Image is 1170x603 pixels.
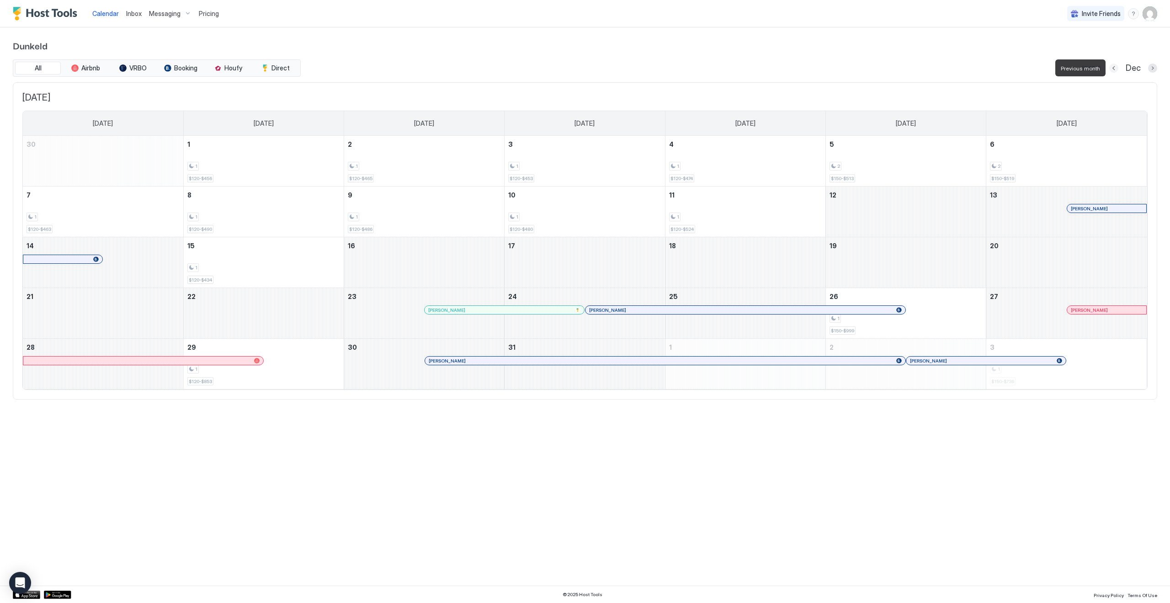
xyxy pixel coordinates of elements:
[665,339,825,356] a: January 1, 2026
[9,572,31,594] div: Open Intercom Messenger
[27,191,31,199] span: 7
[990,242,999,250] span: 20
[27,343,35,351] span: 28
[184,187,344,203] a: December 8, 2025
[508,293,517,300] span: 24
[81,64,100,72] span: Airbnb
[830,242,837,250] span: 19
[669,293,678,300] span: 25
[254,119,274,128] span: [DATE]
[825,136,986,187] td: December 5, 2025
[986,237,1147,288] td: December 20, 2025
[44,591,71,599] a: Google Play Store
[505,136,665,153] a: December 3, 2025
[93,119,113,128] span: [DATE]
[13,38,1157,52] span: Dunkeld
[1128,8,1139,19] div: menu
[1126,63,1141,74] span: Dec
[184,288,344,305] a: December 22, 2025
[23,237,183,288] td: December 14, 2025
[253,62,298,75] button: Direct
[837,163,840,169] span: 2
[665,339,825,390] td: January 1, 2026
[183,187,344,237] td: December 8, 2025
[344,288,505,339] td: December 23, 2025
[670,226,694,232] span: $120-$524
[27,140,36,148] span: 30
[1127,592,1157,598] span: Terms Of Use
[13,591,40,599] a: App Store
[13,59,301,77] div: tab-group
[27,293,33,300] span: 21
[23,187,183,203] a: December 7, 2025
[505,136,665,187] td: December 3, 2025
[505,288,665,339] td: December 24, 2025
[110,62,156,75] button: VRBO
[986,187,1147,237] td: December 13, 2025
[825,339,986,390] td: January 2, 2026
[998,163,1000,169] span: 2
[516,214,518,220] span: 1
[23,136,183,187] td: November 30, 2025
[677,214,679,220] span: 1
[183,237,344,288] td: December 15, 2025
[826,136,986,153] a: December 5, 2025
[565,111,604,136] a: Wednesday
[887,111,925,136] a: Friday
[429,358,902,364] div: [PERSON_NAME]
[669,191,675,199] span: 11
[245,111,283,136] a: Monday
[665,187,825,237] td: December 11, 2025
[344,187,505,237] td: December 9, 2025
[505,288,665,305] a: December 24, 2025
[505,187,665,203] a: December 10, 2025
[356,214,358,220] span: 1
[505,187,665,237] td: December 10, 2025
[986,339,1147,356] a: January 3, 2026
[22,92,1148,103] span: [DATE]
[896,119,916,128] span: [DATE]
[831,176,854,181] span: $150-$513
[149,10,181,18] span: Messaging
[1071,307,1143,313] div: [PERSON_NAME]
[184,237,344,254] a: December 15, 2025
[184,339,344,356] a: December 29, 2025
[195,214,197,220] span: 1
[271,64,290,72] span: Direct
[27,242,34,250] span: 14
[986,339,1147,390] td: January 3, 2026
[23,187,183,237] td: December 7, 2025
[991,176,1014,181] span: $150-$519
[830,293,838,300] span: 26
[1127,590,1157,599] a: Terms Of Use
[195,265,197,271] span: 1
[665,288,825,305] a: December 25, 2025
[589,307,902,313] div: [PERSON_NAME]
[990,140,994,148] span: 6
[1082,10,1121,18] span: Invite Friends
[205,62,251,75] button: Houfy
[23,339,183,390] td: December 28, 2025
[830,140,834,148] span: 5
[990,191,997,199] span: 13
[505,237,665,254] a: December 17, 2025
[990,343,994,351] span: 3
[726,111,765,136] a: Thursday
[1071,206,1108,212] span: [PERSON_NAME]
[510,226,533,232] span: $120-$480
[986,136,1147,153] a: December 6, 2025
[23,136,183,153] a: November 30, 2025
[344,288,504,305] a: December 23, 2025
[344,237,505,288] td: December 16, 2025
[735,119,755,128] span: [DATE]
[344,136,505,187] td: December 2, 2025
[414,119,434,128] span: [DATE]
[23,339,183,356] a: December 28, 2025
[344,136,504,153] a: December 2, 2025
[348,242,355,250] span: 16
[189,379,212,384] span: $120-$853
[1048,111,1086,136] a: Saturday
[199,10,219,18] span: Pricing
[1057,119,1077,128] span: [DATE]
